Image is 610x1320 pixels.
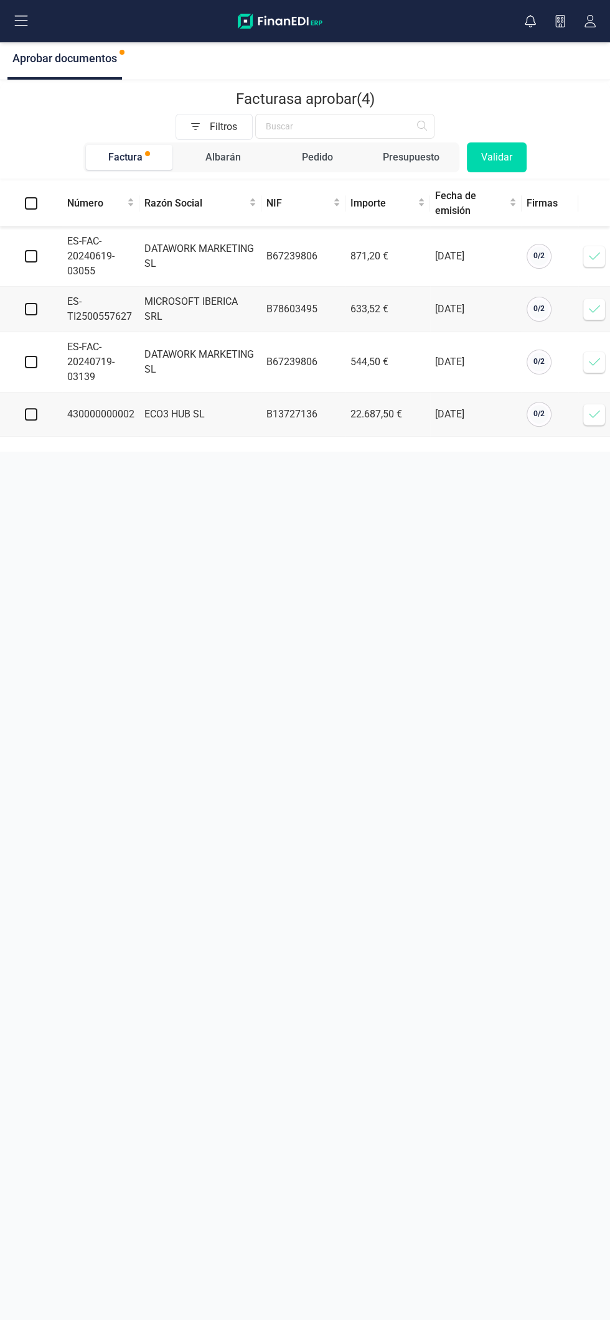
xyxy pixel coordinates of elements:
span: Número [67,196,124,211]
td: 22.687,50 € [345,393,430,437]
td: B67239806 [261,226,345,287]
th: Firmas [522,181,578,226]
td: 633,52 € [345,287,430,332]
td: [DATE] [430,393,522,437]
td: DATAWORK MARKETING SL [139,332,261,393]
input: Buscar [255,114,434,139]
span: 0 / 2 [533,304,545,313]
button: Validar [467,142,527,172]
span: 0 / 2 [533,357,545,366]
td: B13727136 [261,393,345,437]
td: 544,50 € [345,332,430,393]
td: ES-FAC-20240619-03055 [62,226,139,287]
td: ECO3 HUB SL [139,393,261,437]
span: Fecha de emisión [435,188,507,218]
td: ES-FAC-20240719-03139 [62,332,139,393]
button: Filtros [176,114,253,140]
p: Facturas a aprobar (4) [236,89,375,109]
span: Razón Social [144,196,246,211]
span: 0 / 2 [533,409,545,418]
td: [DATE] [430,287,522,332]
td: 871,20 € [345,226,430,287]
td: [DATE] [430,332,522,393]
td: DATAWORK MARKETING SL [139,226,261,287]
td: [DATE] [430,226,522,287]
td: MICROSOFT IBERICA SRL [139,287,261,332]
span: NIF [266,196,331,211]
img: Logo Finanedi [238,14,322,29]
span: Aprobar documentos [12,52,117,65]
div: Factura [108,150,143,165]
td: B78603495 [261,287,345,332]
div: Presupuesto [383,150,439,165]
td: ES-TI2500557627 [62,287,139,332]
span: Filtros [210,114,252,139]
div: Albarán [205,150,241,165]
span: Importe [350,196,415,211]
td: B67239806 [261,332,345,393]
span: 0 / 2 [533,251,545,260]
div: Pedido [302,150,333,165]
td: 430000000002 [62,393,139,437]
